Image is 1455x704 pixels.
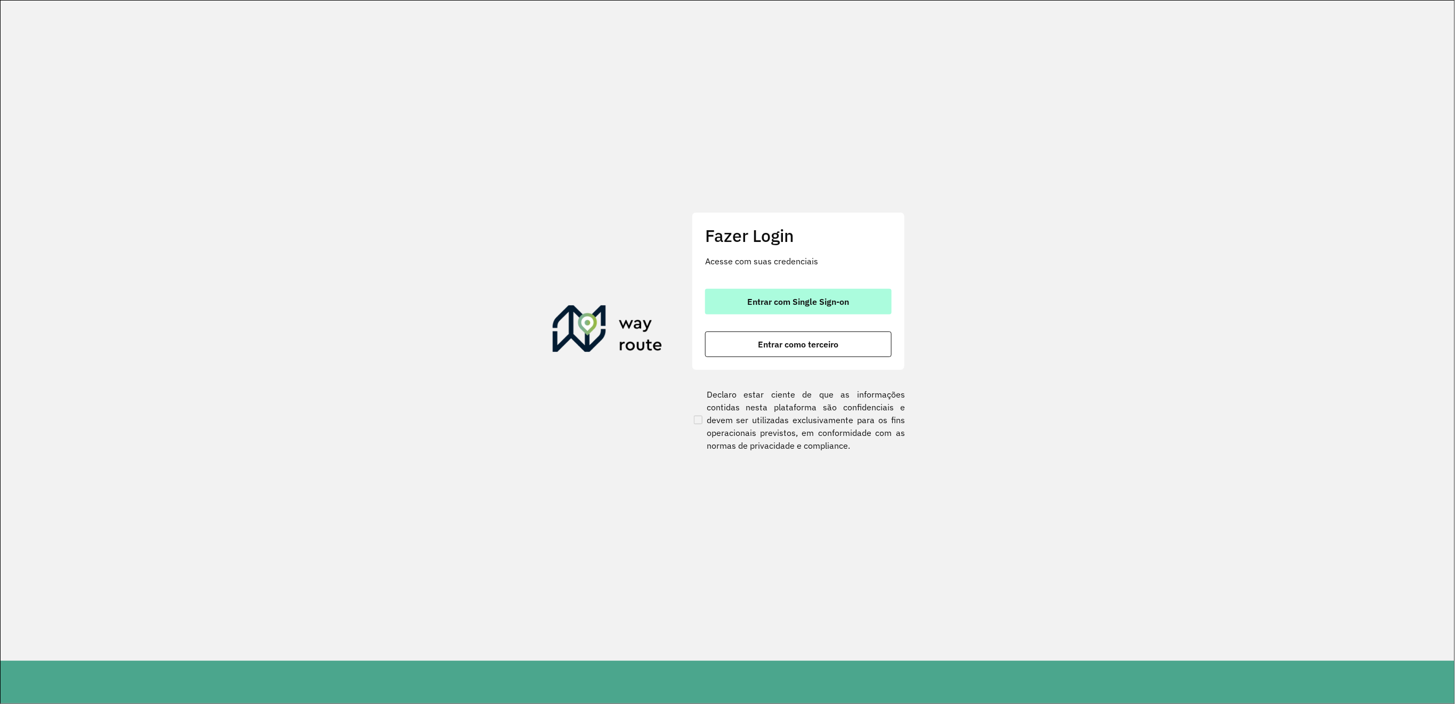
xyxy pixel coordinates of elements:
[705,255,892,268] p: Acesse com suas credenciais
[705,289,892,314] button: button
[705,331,892,357] button: button
[758,340,839,349] span: Entrar como terceiro
[748,297,850,306] span: Entrar com Single Sign-on
[692,388,905,452] label: Declaro estar ciente de que as informações contidas nesta plataforma são confidenciais e devem se...
[705,225,892,246] h2: Fazer Login
[553,305,662,357] img: Roteirizador AmbevTech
